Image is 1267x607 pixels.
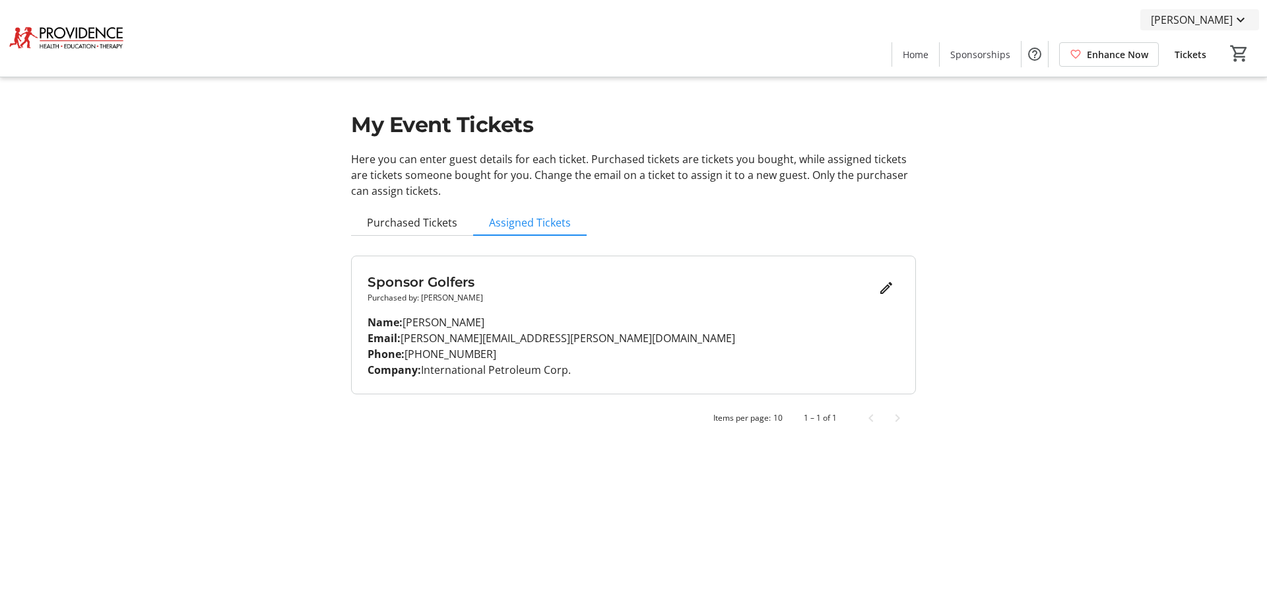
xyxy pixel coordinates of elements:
[1175,48,1206,61] span: Tickets
[489,217,571,228] span: Assigned Tickets
[1164,42,1217,67] a: Tickets
[8,5,125,71] img: Providence's Logo
[368,272,873,292] h3: Sponsor Golfers
[351,109,916,141] h1: My Event Tickets
[368,314,899,330] p: [PERSON_NAME]
[1151,12,1233,28] span: [PERSON_NAME]
[858,405,884,431] button: Previous page
[1140,9,1259,30] button: [PERSON_NAME]
[368,330,899,346] p: [PERSON_NAME][EMAIL_ADDRESS][PERSON_NAME][DOMAIN_NAME]
[368,362,899,378] p: International Petroleum Corp.
[1087,48,1148,61] span: Enhance Now
[950,48,1010,61] span: Sponsorships
[368,363,421,377] strong: Company:
[804,412,837,424] div: 1 – 1 of 1
[1022,41,1048,67] button: Help
[1227,42,1251,65] button: Cart
[1059,42,1159,67] a: Enhance Now
[368,331,401,345] strong: Email:
[884,405,911,431] button: Next page
[351,151,916,199] p: Here you can enter guest details for each ticket. Purchased tickets are tickets you bought, while...
[367,217,457,228] span: Purchased Tickets
[368,346,899,362] p: [PHONE_NUMBER]
[773,412,783,424] div: 10
[368,292,873,304] p: Purchased by: [PERSON_NAME]
[873,275,899,301] button: Edit
[892,42,939,67] a: Home
[368,315,403,330] strong: Name:
[368,347,405,361] strong: Phone:
[903,48,928,61] span: Home
[351,405,916,431] mat-paginator: Select page
[713,412,771,424] div: Items per page:
[940,42,1021,67] a: Sponsorships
